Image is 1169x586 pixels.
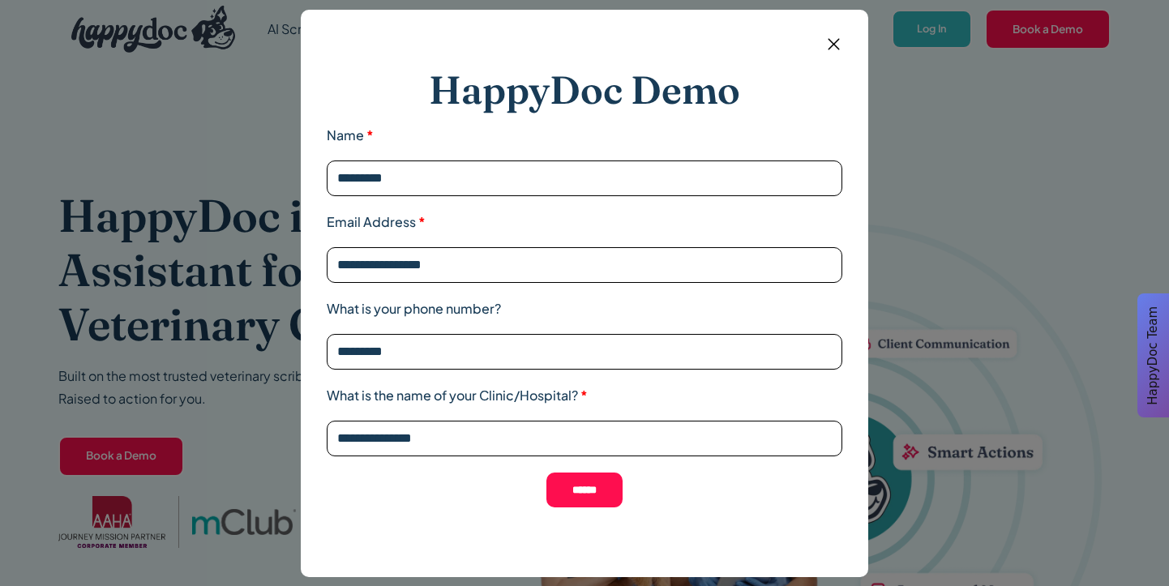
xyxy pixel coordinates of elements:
[327,36,842,539] form: Email form 2
[327,126,842,145] label: Name
[327,386,842,405] label: What is the name of your Clinic/Hospital?
[327,299,842,319] label: What is your phone number?
[429,66,740,113] h2: HappyDoc Demo
[327,212,842,232] label: Email Address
